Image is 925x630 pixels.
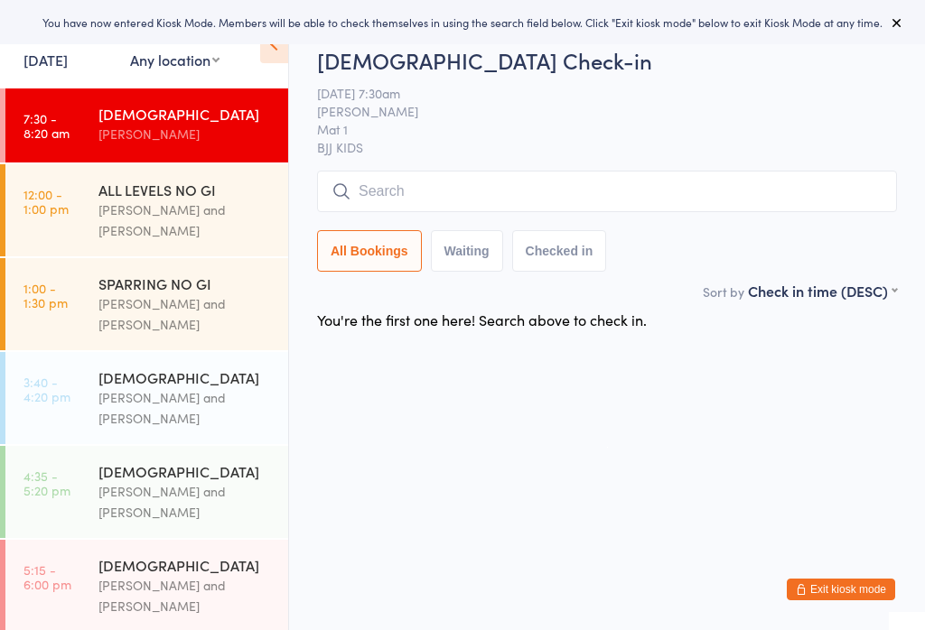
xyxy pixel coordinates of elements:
label: Sort by [703,283,744,301]
div: [DEMOGRAPHIC_DATA] [98,367,273,387]
time: 4:35 - 5:20 pm [23,468,70,497]
button: Waiting [431,230,503,272]
a: 1:00 -1:30 pmSPARRING NO GI[PERSON_NAME] and [PERSON_NAME] [5,258,288,350]
span: BJJ KIDS [317,138,897,156]
div: [DEMOGRAPHIC_DATA] [98,555,273,575]
time: 12:00 - 1:00 pm [23,187,69,216]
div: [PERSON_NAME] and [PERSON_NAME] [98,293,273,335]
div: [DEMOGRAPHIC_DATA] [98,461,273,481]
button: All Bookings [317,230,422,272]
span: [PERSON_NAME] [317,102,869,120]
time: 5:15 - 6:00 pm [23,562,71,591]
div: [PERSON_NAME] and [PERSON_NAME] [98,199,273,241]
a: 7:30 -8:20 am[DEMOGRAPHIC_DATA][PERSON_NAME] [5,88,288,162]
div: [PERSON_NAME] and [PERSON_NAME] [98,481,273,523]
div: [PERSON_NAME] [98,124,273,144]
span: Mat 1 [317,120,869,138]
button: Checked in [512,230,607,272]
a: 4:35 -5:20 pm[DEMOGRAPHIC_DATA][PERSON_NAME] and [PERSON_NAME] [5,446,288,538]
div: Check in time (DESC) [748,281,897,301]
div: [DEMOGRAPHIC_DATA] [98,104,273,124]
time: 7:30 - 8:20 am [23,111,70,140]
div: Any location [130,50,220,69]
a: 12:00 -1:00 pmALL LEVELS NO GI[PERSON_NAME] and [PERSON_NAME] [5,164,288,256]
a: 3:40 -4:20 pm[DEMOGRAPHIC_DATA][PERSON_NAME] and [PERSON_NAME] [5,352,288,444]
a: [DATE] [23,50,68,69]
div: ALL LEVELS NO GI [98,180,273,199]
div: SPARRING NO GI [98,273,273,293]
input: Search [317,171,897,212]
div: You have now entered Kiosk Mode. Members will be able to check themselves in using the search fie... [29,14,896,30]
time: 1:00 - 1:30 pm [23,281,68,310]
div: You're the first one here! Search above to check in. [317,310,647,329]
button: Exit kiosk mode [787,579,895,600]
span: [DATE] 7:30am [317,84,869,102]
h2: [DEMOGRAPHIC_DATA] Check-in [317,45,897,75]
div: [PERSON_NAME] and [PERSON_NAME] [98,575,273,616]
time: 3:40 - 4:20 pm [23,375,70,403]
div: [PERSON_NAME] and [PERSON_NAME] [98,387,273,429]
